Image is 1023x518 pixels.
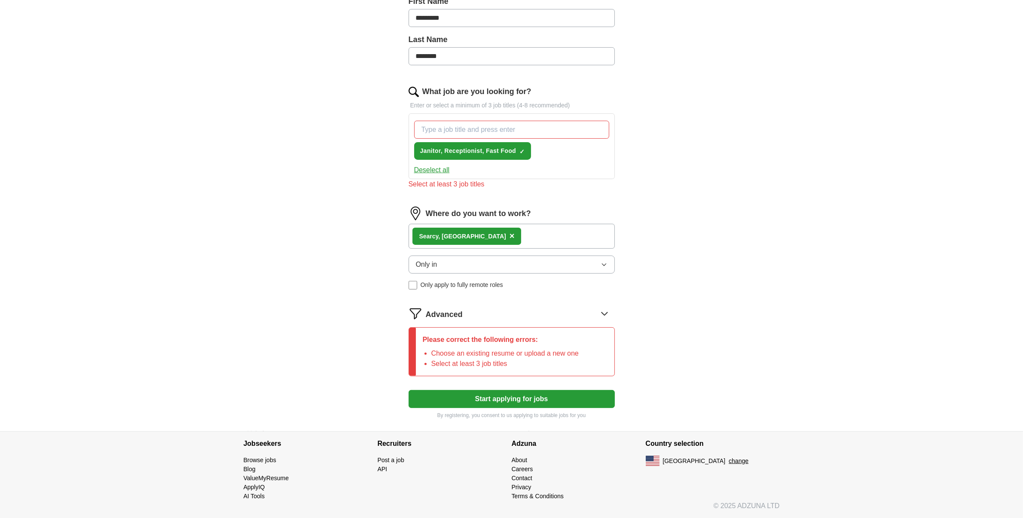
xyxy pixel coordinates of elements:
p: Enter or select a minimum of 3 job titles (4-8 recommended) [409,101,615,110]
span: ✓ [519,148,525,155]
a: ApplyIQ [244,484,265,491]
a: About [512,457,528,463]
div: Select at least 3 job titles [409,179,615,189]
label: Where do you want to work? [426,208,531,219]
button: change [729,457,748,466]
img: location.png [409,207,422,220]
a: Terms & Conditions [512,493,564,500]
a: Browse jobs [244,457,276,463]
a: AI Tools [244,493,265,500]
a: Post a job [378,457,404,463]
img: search.png [409,87,419,97]
a: API [378,466,388,472]
div: © 2025 ADZUNA LTD [237,501,787,518]
a: Contact [512,475,532,481]
button: Deselect all [414,165,450,175]
li: Select at least 3 job titles [431,359,579,369]
span: Janitor, Receptionist, Fast Food [420,146,516,155]
span: [GEOGRAPHIC_DATA] [663,457,726,466]
span: Only apply to fully remote roles [421,280,503,289]
span: Advanced [426,309,463,320]
input: Only apply to fully remote roles [409,281,417,289]
a: Privacy [512,484,531,491]
a: ValueMyResume [244,475,289,481]
img: US flag [646,456,660,466]
button: Only in [409,256,615,274]
button: Janitor, Receptionist, Fast Food✓ [414,142,531,160]
div: y, [GEOGRAPHIC_DATA] [419,232,506,241]
img: filter [409,307,422,320]
button: × [510,230,515,243]
li: Choose an existing resume or upload a new one [431,348,579,359]
label: Last Name [409,34,615,46]
button: Start applying for jobs [409,390,615,408]
p: Please correct the following errors: [423,335,579,345]
span: × [510,231,515,241]
input: Type a job title and press enter [414,121,609,139]
p: By registering, you consent to us applying to suitable jobs for you [409,411,615,419]
h4: Country selection [646,432,780,456]
a: Careers [512,466,533,472]
a: Blog [244,466,256,472]
span: Only in [416,259,437,270]
strong: Searc [419,233,436,240]
label: What job are you looking for? [422,86,531,98]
